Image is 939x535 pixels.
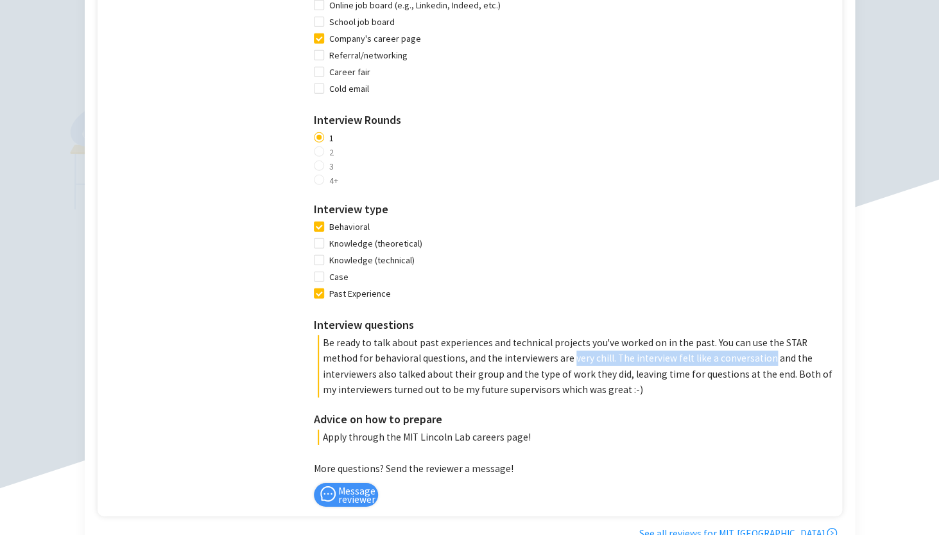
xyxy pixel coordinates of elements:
span: Behavioral [324,220,375,234]
h3: Interview questions [314,316,836,334]
span: Message reviewer [338,487,375,504]
span: message [320,486,336,502]
h3: Advice on how to prepare [314,410,836,428]
span: Referral/networking [324,48,413,62]
span: Career fair [324,65,375,79]
span: Knowledge (theoretical) [324,236,427,250]
p: Be ready to talk about past experiences and technical projects you've worked on in the past. You ... [318,335,836,398]
p: Apply through the MIT Lincoln Lab careers page! [318,430,836,445]
span: 1 [324,131,339,145]
span: Company's career page [324,31,426,46]
span: Past Experience [324,286,396,301]
span: School job board [324,15,400,29]
span: Cold email [324,82,374,96]
h3: Interview type [314,200,836,218]
h3: Interview Rounds [314,111,836,129]
span: Case [324,270,354,284]
span: Knowledge (technical) [324,253,420,267]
